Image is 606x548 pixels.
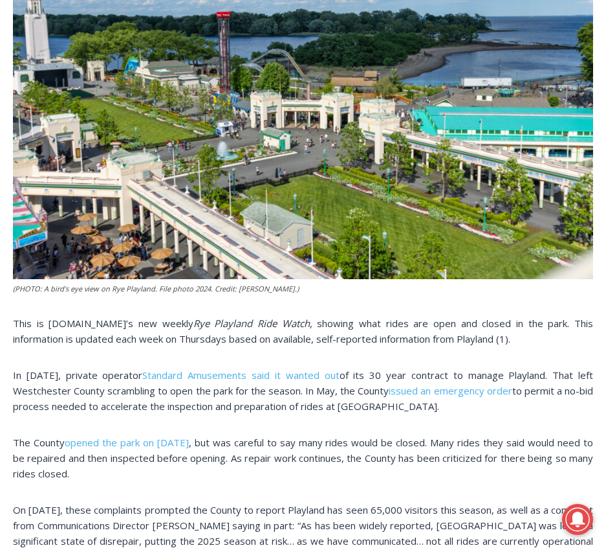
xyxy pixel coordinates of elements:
span: to permit a no-bid process needed to accelerate the inspection and preparation of rides at [GEOGR... [13,384,593,413]
span: Rye Playland Ride Watch [193,317,310,330]
a: opened the park on [DATE] [65,436,189,449]
span: Intern @ [DOMAIN_NAME] [327,129,589,158]
span: In [DATE], private operator [13,369,142,382]
div: "We would have speakers with experience in local journalism speak to us about their experiences a... [316,1,601,126]
figcaption: (PHOTO: A bird’s eye view on Rye Playland. File photo 2024. Credit: [PERSON_NAME].) [13,283,593,295]
a: Open Tues. - Sun. [PHONE_NUMBER] [1,130,130,161]
a: Standard Amusements said it wanted out [142,369,339,382]
span: This is [DOMAIN_NAME]’s new weekly [13,317,193,330]
span: Open Tues. - Sun. [PHONE_NUMBER] [4,133,127,183]
span: of its 30 year contract to manage Playland. That left Westchester County scrambling to open the p... [13,369,593,397]
div: "[PERSON_NAME]'s draw is the fine variety of pristine raw fish kept on hand" [133,81,190,155]
span: , but was careful to say many rides would be closed. Many rides they said would need to be repair... [13,436,593,480]
span: , showing what rides are open and closed in the park. This information is updated each week on Th... [13,317,593,345]
span: The County [13,436,65,449]
a: Intern @ [DOMAIN_NAME] [311,126,605,161]
a: issued an emergency order [389,384,512,397]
